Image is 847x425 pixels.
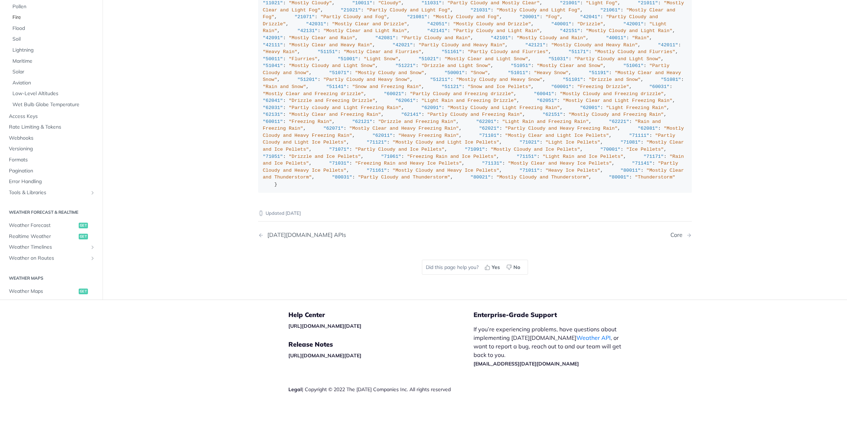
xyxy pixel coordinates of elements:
[534,70,569,76] span: "Heavy Snow"
[5,275,97,281] h2: Weather Maps
[263,126,687,138] span: "Mostly Cloudy and Heavy Freezing Rain"
[407,14,427,20] span: "21081"
[511,63,531,68] span: "51051"
[606,105,666,110] span: "Light Freezing Rain"
[504,262,524,273] button: No
[9,23,97,34] a: Flood
[560,91,664,97] span: "Mostly Cloudy and Freezing drizzle"
[609,119,629,124] span: "62221"
[5,166,97,176] a: Pagination
[543,154,623,159] span: "Light Rain and Ice Pellets"
[5,286,97,297] a: Weather Mapsget
[456,77,543,82] span: "Mostly Cloudy and Heavy Snow"
[537,98,557,103] span: "62051"
[670,232,686,238] div: Core
[482,262,504,273] button: Yes
[600,7,621,13] span: "21061"
[5,221,97,231] a: Weather Forecastget
[517,35,586,41] span: "Mostly Cloudy and Rain"
[12,14,95,21] span: Fire
[595,49,675,55] span: "Mostly Cloudy and Flurries"
[12,101,95,108] span: Wet Bulb Globe Temperature
[5,231,97,242] a: Realtime Weatherget
[600,147,621,152] span: "70001"
[364,56,398,62] span: "Light Snow"
[323,28,407,33] span: "Mostly Clear and Light Rain"
[545,14,560,20] span: "Fog"
[9,222,77,229] span: Weather Forecast
[496,7,580,13] span: "Mostly Cloudy and Light Fog"
[635,175,675,180] span: "Thunderstorm"
[419,42,505,48] span: "Partly Cloudy and Heavy Rain"
[289,0,332,6] span: "Mostly Cloudy"
[401,35,470,41] span: "Partly Cloudy and Rain"
[263,14,661,27] span: "Partly Cloudy and Drizzle"
[352,84,421,89] span: "Snow and Freezing Rain"
[332,21,407,27] span: "Mostly Clear and Drizzle"
[444,70,465,76] span: "50001"
[623,63,644,68] span: "51061"
[5,111,97,122] a: Access Keys
[492,264,500,271] span: Yes
[545,168,600,173] span: "Heavy Ice Pellets"
[12,25,95,32] span: Flood
[289,56,318,62] span: "Flurries"
[545,140,600,145] span: "Light Ice Pellets"
[329,70,349,76] span: "51071"
[338,56,358,62] span: "51001"
[367,7,450,13] span: "Partly Cloudy and Light Fog"
[534,91,554,97] span: "60041"
[9,156,95,164] span: Formats
[638,0,658,6] span: "21011"
[548,56,569,62] span: "51031"
[5,144,97,155] a: Versioning
[5,133,97,144] a: Webhooks
[577,21,603,27] span: "Drizzle"
[5,177,97,187] a: Error Handling
[352,119,372,124] span: "62121"
[508,70,528,76] span: "51011"
[422,260,528,275] div: Did this page help you?
[323,126,344,131] span: "62071"
[479,133,500,138] span: "71101"
[560,0,580,6] span: "21001"
[9,244,88,251] span: Weather Timelines
[332,175,352,180] span: "80031"
[381,154,401,159] span: "71061"
[470,7,491,13] span: "21031"
[465,147,485,152] span: "71091"
[288,352,361,359] a: [URL][DOMAIN_NAME][DATE]
[258,232,444,238] a: Previous Page: Tomorrow.io APIs
[586,28,672,33] span: "Mostly Cloudy and Light Rain"
[427,21,448,27] span: "42051"
[589,70,609,76] span: "51191"
[375,35,396,41] span: "42081"
[5,209,97,216] h2: Weather Forecast & realtime
[352,0,372,6] span: "10011"
[378,119,456,124] span: "Drizzle and Freezing Rain"
[422,0,442,6] span: "11031"
[621,140,641,145] span: "71081"
[289,112,381,117] span: "Mostly Clear and Freezing Rain"
[5,242,97,253] a: Weather TimelinesShow subpages for Weather Timelines
[264,232,346,238] div: [DATE][DOMAIN_NAME] APIs
[263,154,283,159] span: "71051"
[422,105,442,110] span: "62091"
[326,84,346,89] span: "51141"
[393,42,413,48] span: "42021"
[580,14,600,20] span: "42041"
[289,98,375,103] span: "Drizzle and Freezing Drizzle"
[263,35,283,41] span: "42091"
[329,147,349,152] span: "71071"
[502,119,589,124] span: "Light Rain and Freezing Rain"
[384,91,404,97] span: "60021"
[297,77,318,82] span: "51201"
[525,42,545,48] span: "42121"
[401,112,422,117] span: "62141"
[355,147,444,152] span: "Partly Cloudy and Ice Pellets"
[263,105,283,110] span: "62031"
[12,79,95,87] span: Aviation
[9,67,97,78] a: Solar
[9,45,97,56] a: Lightning
[9,34,97,45] a: Soil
